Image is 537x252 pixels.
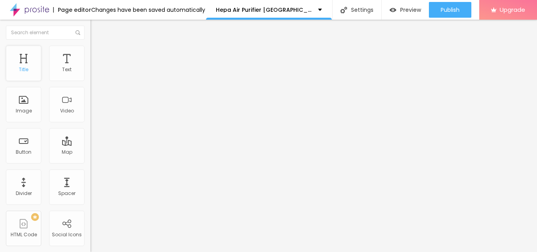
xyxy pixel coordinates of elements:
button: Preview [382,2,429,18]
button: Publish [429,2,471,18]
div: Page editor [53,7,91,13]
div: Image [16,108,32,114]
img: view-1.svg [390,7,396,13]
span: Preview [400,7,421,13]
iframe: Editor [90,20,537,252]
div: Map [62,149,72,155]
span: Upgrade [500,6,525,13]
div: Video [60,108,74,114]
input: Search element [6,26,85,40]
span: Publish [441,7,460,13]
img: Icone [340,7,347,13]
div: Text [62,67,72,72]
div: Spacer [58,191,75,196]
div: Changes have been saved automatically [91,7,205,13]
div: Social Icons [52,232,82,237]
div: Button [16,149,31,155]
p: Hepa Air Purifier [GEOGRAPHIC_DATA] [216,7,312,13]
div: HTML Code [11,232,37,237]
div: Divider [16,191,32,196]
img: Icone [75,30,80,35]
div: Title [19,67,28,72]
